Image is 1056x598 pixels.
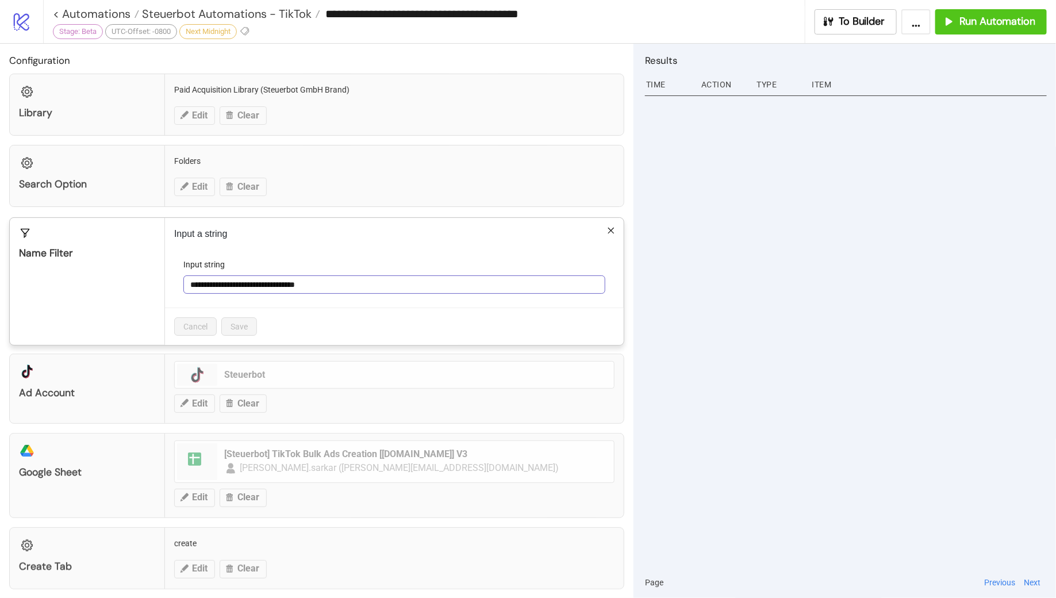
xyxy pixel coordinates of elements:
h2: Configuration [9,53,624,68]
h2: Results [645,53,1047,68]
a: Steuerbot Automations - TikTok [139,8,320,20]
span: To Builder [839,15,885,28]
div: Next Midnight [179,24,237,39]
button: Save [221,317,257,336]
div: Action [700,74,747,95]
span: Page [645,576,663,589]
div: Name Filter [19,247,155,260]
button: To Builder [815,9,897,34]
div: Type [755,74,802,95]
span: close [607,227,615,235]
button: ... [901,9,931,34]
div: Stage: Beta [53,24,103,39]
div: Time [645,74,692,95]
button: Cancel [174,317,217,336]
a: < Automations [53,8,139,20]
p: Input a string [174,227,615,241]
div: Item [811,74,1047,95]
label: Input string [183,258,232,271]
div: UTC-Offset: -0800 [105,24,177,39]
button: Run Automation [935,9,1047,34]
span: Steuerbot Automations - TikTok [139,6,312,21]
input: Input string [183,275,605,294]
button: Previous [981,576,1019,589]
button: Next [1021,576,1045,589]
span: Run Automation [959,15,1035,28]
